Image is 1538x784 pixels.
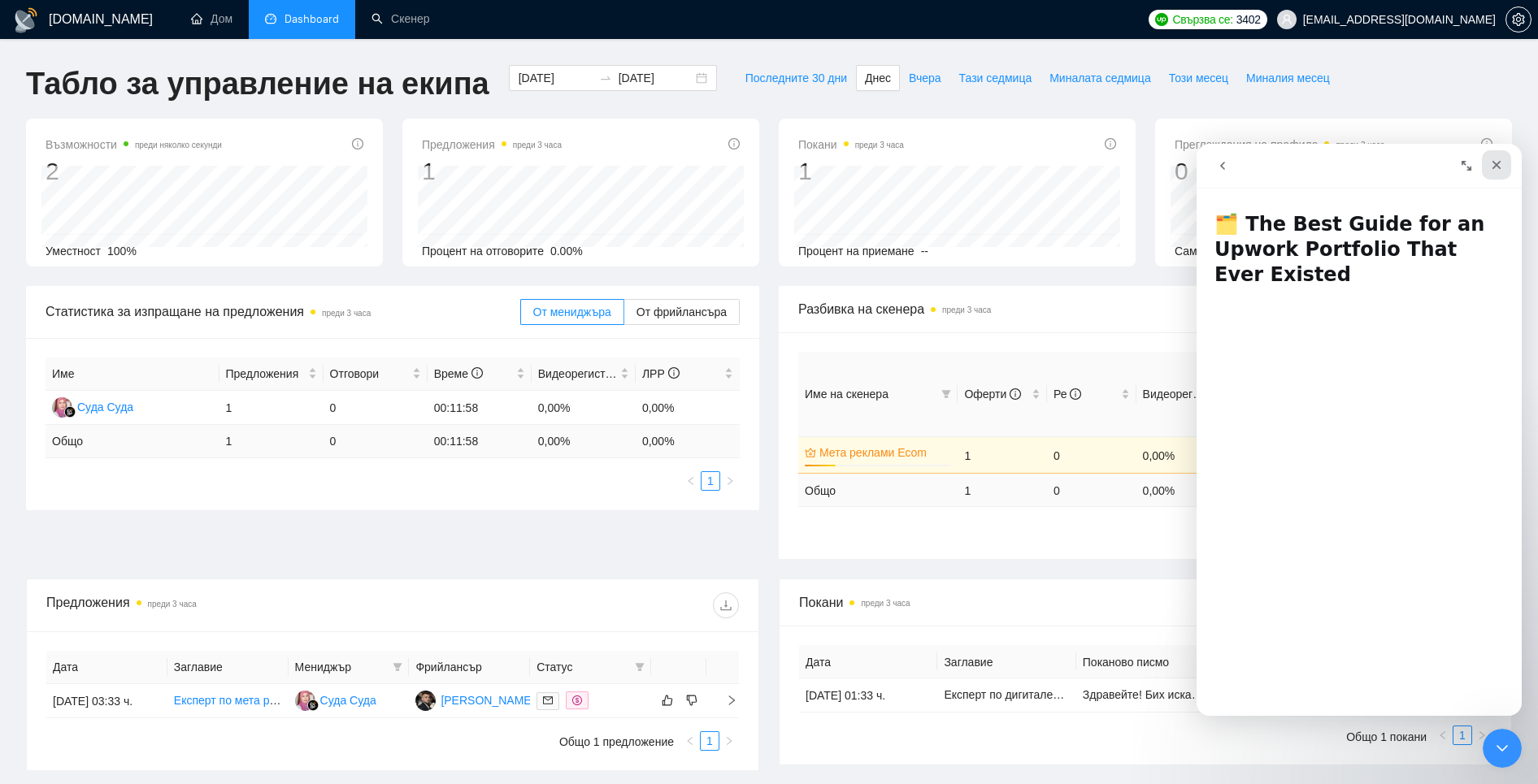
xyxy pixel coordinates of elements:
font: 1 [964,449,971,462]
font: Процент на приемане [798,245,915,258]
font: Заглавие [944,656,993,669]
font: Предложения [226,367,299,380]
font: преди няколко секунди [135,141,222,149]
font: 0.00% [550,245,583,258]
td: Експерт по мета реклами в електронната търговия [167,684,289,718]
span: ляво [685,736,695,746]
font: 0,00 [538,435,560,448]
span: Dashboard [285,12,339,26]
font: ЛРР [642,367,665,380]
img: gigradar-bm.png [307,700,319,711]
font: 00:11:58 [434,401,479,414]
font: 0,00 [1143,484,1165,497]
span: ляво [686,476,696,486]
font: От фрийлансъра [636,305,727,318]
font: 1 [226,401,232,414]
font: 1 [422,158,436,184]
img: С [52,397,72,418]
font: Предложения [422,138,495,151]
span: информационен кръг [1010,388,1021,400]
span: филтър [938,382,954,406]
button: като [658,691,677,710]
font: [PERSON_NAME] [441,694,534,707]
span: филтър [635,662,645,672]
button: не харесвам [682,691,702,710]
a: Дания[PERSON_NAME] [415,693,534,706]
font: Оферти [964,388,1006,401]
font: Преглеждания на профила [1175,138,1318,151]
font: Вчера [909,71,941,84]
font: Общо [805,484,836,497]
span: изтегляне [714,599,738,612]
font: преди 3 часа [942,305,991,314]
button: обстановка [1505,6,1531,32]
button: Този месец [1160,65,1237,91]
font: Ре [1054,388,1067,401]
font: 00:11:58 [434,435,479,448]
font: 3402 [1236,13,1261,26]
font: Покани [798,138,837,151]
font: преди 3 часа [322,309,371,318]
input: Крайна дата [619,69,693,87]
font: Мениджър [295,661,352,674]
font: [DATE] 01:33 ч. [806,689,885,702]
iframe: Чат на живо от интеркома [1483,729,1522,768]
font: От мениджъра [533,305,611,318]
button: правилно [1472,726,1492,745]
font: Суда Суда [320,694,376,707]
font: преди 3 часа [855,141,904,149]
span: филтър [389,655,406,679]
font: Мета реклами Ecom [819,446,927,459]
font: Покани [799,596,843,609]
font: Общо [52,435,83,448]
font: Време [434,367,468,380]
font: 1 [798,158,812,184]
font: % [560,435,570,448]
span: като [662,694,673,707]
font: Заглавие [174,661,223,674]
span: филтър [393,662,402,672]
font: 1 [226,435,232,448]
th: Поканово писмо [1076,645,1214,678]
a: ССуда Суда [295,693,376,706]
li: Предишна страница [1433,726,1453,745]
button: ляво [1433,726,1453,745]
font: Възможности [46,138,117,151]
font: Експерт по мета реклами в електронната търговия [174,694,443,707]
font: Само ексклузивни членове на агенцията [1175,245,1391,258]
img: С [295,691,315,711]
span: информационен кръг [668,367,680,379]
span: правилно [1477,730,1487,740]
font: Уместност [46,245,101,258]
font: Дата [53,661,78,674]
li: Следваща страница [1472,726,1492,745]
img: upwork-logo.png [1155,13,1168,26]
span: информационен кръг [352,138,363,149]
li: 1 [1453,726,1472,745]
button: Тази седмица [950,65,1041,91]
iframe: Чат на живо от интеркома [1197,144,1522,716]
img: gigradar-bm.png [64,406,76,418]
font: Име [52,368,74,381]
input: Начална дата [519,69,593,87]
button: ляво [680,731,700,751]
font: Статистика за изпращане на предложения [46,305,304,318]
th: Отговори [324,357,428,391]
font: Общо 1 предложение [559,736,674,749]
a: Мета реклами Ecom [819,444,948,461]
font: Видеорегистратор [1143,388,1240,401]
img: лого [13,7,39,33]
font: Общо 1 покани [1346,730,1427,743]
font: % [1165,484,1175,497]
font: -- [921,245,928,258]
span: информационен кръг [1481,138,1492,149]
li: 1 [700,731,719,751]
font: Последните 30 дни [745,71,847,84]
li: Предишна страница [681,471,701,491]
font: 0 [330,435,337,448]
font: 0,00% [1143,449,1175,462]
span: информационен кръг [471,367,483,379]
span: информационен кръг [1105,138,1116,149]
